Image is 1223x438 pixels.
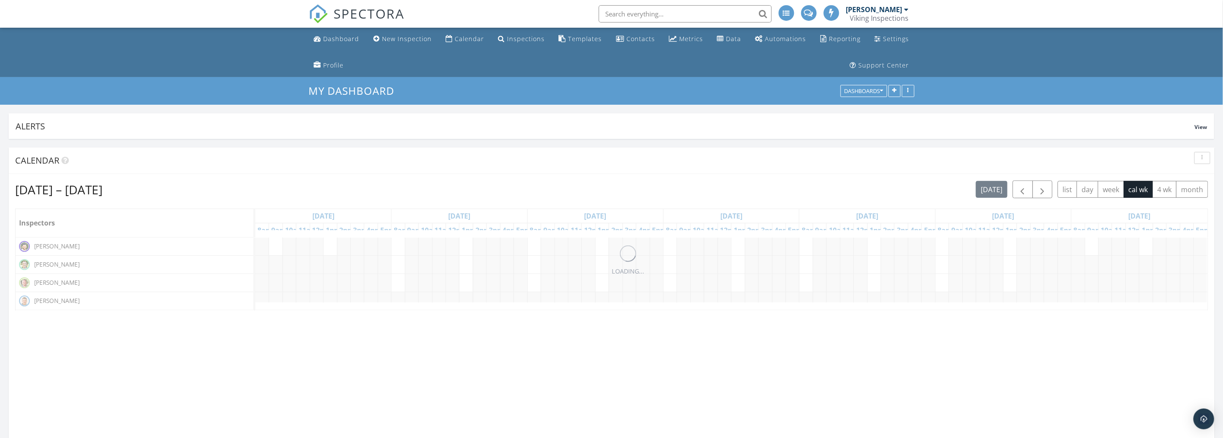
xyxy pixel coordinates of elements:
[854,209,881,223] a: Go to October 2, 2025
[1124,181,1153,198] button: cal wk
[19,296,30,306] img: headshotkris.png
[827,223,850,237] a: 10am
[613,31,658,47] a: Contacts
[881,223,901,237] a: 2pm
[15,181,103,198] h2: [DATE] – [DATE]
[15,155,59,166] span: Calendar
[990,223,1014,237] a: 12pm
[382,35,432,43] div: New Inspection
[32,260,81,269] span: [PERSON_NAME]
[32,242,81,251] span: [PERSON_NAME]
[765,35,806,43] div: Automations
[1013,180,1033,198] button: Previous
[1017,223,1037,237] a: 2pm
[1058,223,1078,237] a: 5pm
[949,223,969,237] a: 9am
[309,84,402,98] a: My Dashboard
[813,223,833,237] a: 9am
[255,223,275,237] a: 8am
[555,31,606,47] a: Templates
[296,223,320,237] a: 11am
[908,223,928,237] a: 4pm
[1167,223,1186,237] a: 3pm
[665,31,706,47] a: Metrics
[455,35,484,43] div: Calendar
[19,259,30,270] img: headshotscott.png
[636,223,656,237] a: 4pm
[378,223,398,237] a: 5pm
[786,223,806,237] a: 5pm
[582,223,605,237] a: 12pm
[337,223,357,237] a: 2pm
[976,181,1008,198] button: [DATE]
[446,209,472,223] a: Go to September 29, 2025
[976,223,1000,237] a: 11am
[859,61,909,69] div: Support Center
[596,223,615,237] a: 1pm
[1077,181,1098,198] button: day
[871,31,912,47] a: Settings
[446,223,469,237] a: 12pm
[817,31,864,47] a: Reporting
[19,218,55,228] span: Inspectors
[311,31,363,47] a: Dashboard
[963,223,986,237] a: 10am
[283,223,306,237] a: 10am
[1112,223,1136,237] a: 11am
[847,58,913,74] a: Support Center
[922,223,941,237] a: 5pm
[799,223,819,237] a: 8am
[609,223,629,237] a: 2pm
[844,88,883,94] div: Dashboards
[501,223,520,237] a: 4pm
[732,223,751,237] a: 1pm
[1004,223,1023,237] a: 1pm
[691,223,714,237] a: 10am
[752,31,810,47] a: Automations (Advanced)
[310,209,337,223] a: Go to September 28, 2025
[677,223,697,237] a: 9am
[854,223,877,237] a: 12pm
[473,223,493,237] a: 2pm
[679,35,703,43] div: Metrics
[582,209,609,223] a: Go to September 30, 2025
[555,223,578,237] a: 10am
[726,35,742,43] div: Data
[32,296,81,305] span: [PERSON_NAME]
[936,223,955,237] a: 8am
[392,223,411,237] a: 8am
[745,223,765,237] a: 2pm
[1127,209,1153,223] a: Go to October 4, 2025
[1072,223,1091,237] a: 8am
[32,278,81,287] span: [PERSON_NAME]
[324,61,344,69] div: Profile
[1153,223,1173,237] a: 2pm
[19,241,30,252] img: headshotaaron.png
[718,209,745,223] a: Go to October 1, 2025
[405,223,425,237] a: 9am
[626,35,655,43] div: Contacts
[269,223,289,237] a: 9am
[704,223,728,237] a: 11am
[568,223,592,237] a: 11am
[309,12,405,30] a: SPECTORA
[868,223,887,237] a: 1pm
[841,223,864,237] a: 11am
[1126,223,1149,237] a: 12pm
[324,35,360,43] div: Dashboard
[16,120,1195,132] div: Alerts
[514,223,533,237] a: 5pm
[19,277,30,288] img: headshotjordan.png
[311,58,347,74] a: Company Profile
[324,223,343,237] a: 1pm
[568,35,602,43] div: Templates
[1181,223,1200,237] a: 4pm
[650,223,670,237] a: 5pm
[364,223,384,237] a: 4pm
[1152,181,1177,198] button: 4 wk
[718,223,742,237] a: 12pm
[759,223,778,237] a: 3pm
[714,31,745,47] a: Data
[773,223,792,237] a: 4pm
[1031,223,1050,237] a: 3pm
